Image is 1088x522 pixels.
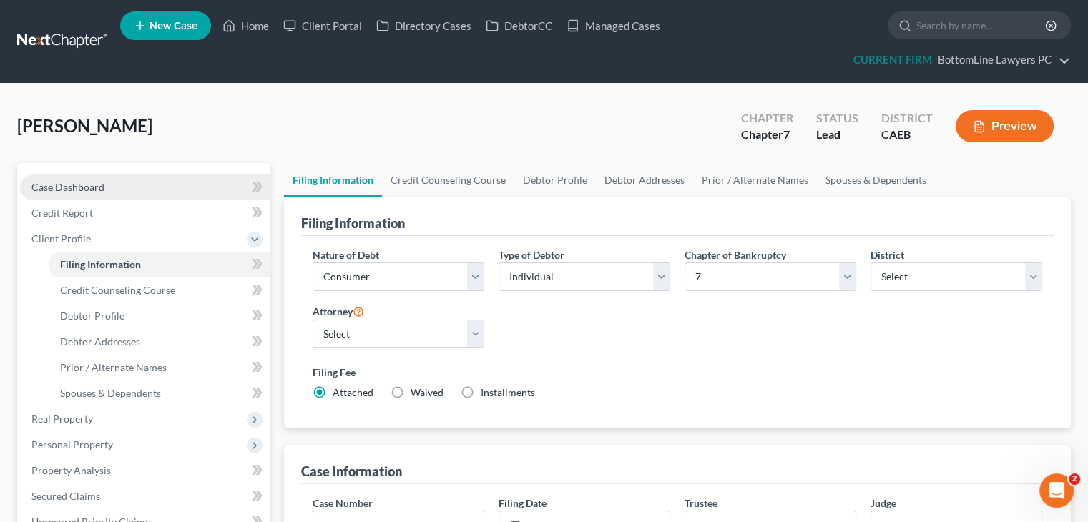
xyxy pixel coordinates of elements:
span: Spouses & Dependents [60,387,161,399]
a: Directory Cases [369,13,479,39]
span: Waived [411,386,443,398]
a: Credit Counseling Course [49,277,270,303]
span: Secured Claims [31,490,100,502]
iframe: Intercom live chat [1039,473,1074,508]
label: Type of Debtor [499,247,564,262]
span: Attached [333,386,373,398]
span: 7 [783,127,790,141]
a: Debtor Addresses [596,163,693,197]
span: Debtor Addresses [60,335,140,348]
div: Chapter [741,110,793,127]
label: Filing Fee [313,365,1042,380]
a: Debtor Profile [514,163,596,197]
div: Lead [816,127,858,143]
a: Credit Report [20,200,270,226]
label: Attorney [313,302,364,320]
label: Filing Date [499,496,547,511]
span: Case Dashboard [31,181,104,193]
a: Home [215,13,276,39]
span: Personal Property [31,438,113,450]
a: Secured Claims [20,483,270,509]
a: DebtorCC [479,13,559,39]
a: Prior / Alternate Names [49,355,270,380]
label: Trustee [685,496,717,511]
a: Property Analysis [20,458,270,483]
a: Client Portal [276,13,369,39]
label: Chapter of Bankruptcy [685,247,786,262]
label: Nature of Debt [313,247,379,262]
span: 2 [1069,473,1080,485]
span: Debtor Profile [60,310,124,322]
span: Credit Counseling Course [60,284,175,296]
div: District [881,110,933,127]
div: Status [816,110,858,127]
a: Prior / Alternate Names [693,163,817,197]
label: Judge [871,496,896,511]
span: Prior / Alternate Names [60,361,167,373]
button: Preview [956,110,1054,142]
a: Filing Information [284,163,382,197]
span: New Case [150,21,197,31]
div: CAEB [881,127,933,143]
span: [PERSON_NAME] [17,115,152,136]
label: Case Number [313,496,373,511]
a: Debtor Profile [49,303,270,329]
a: Debtor Addresses [49,329,270,355]
label: District [871,247,904,262]
a: Filing Information [49,252,270,277]
span: Property Analysis [31,464,111,476]
a: Spouses & Dependents [49,380,270,406]
span: Real Property [31,413,93,425]
a: Case Dashboard [20,174,270,200]
a: CURRENT FIRMBottomLine Lawyers PC [846,47,1070,73]
div: Filing Information [301,215,405,232]
span: Installments [481,386,535,398]
div: Case Information [301,463,402,480]
a: Spouses & Dependents [817,163,935,197]
a: Credit Counseling Course [382,163,514,197]
input: Search by name... [916,12,1047,39]
span: Credit Report [31,207,93,219]
div: Chapter [741,127,793,143]
span: Filing Information [60,258,141,270]
a: Managed Cases [559,13,667,39]
strong: CURRENT FIRM [853,53,932,66]
span: Client Profile [31,232,91,245]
